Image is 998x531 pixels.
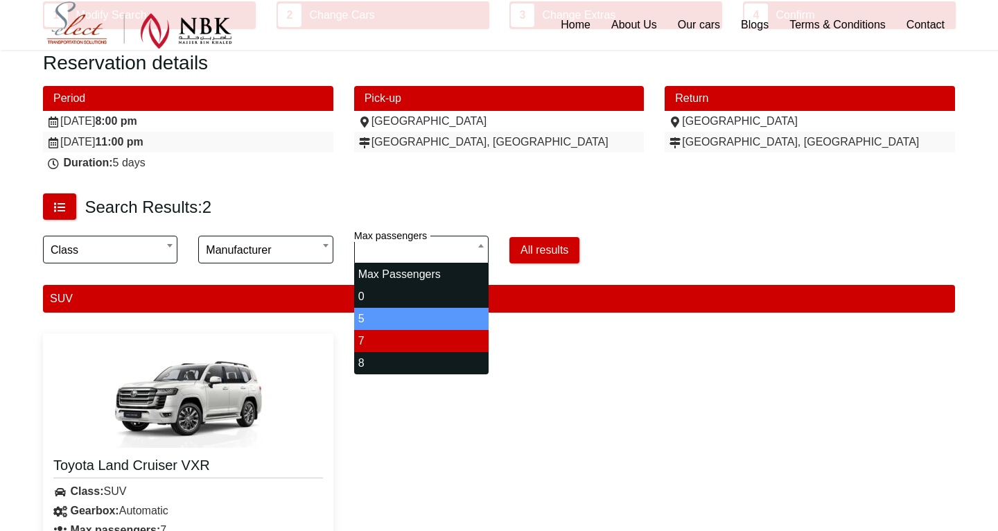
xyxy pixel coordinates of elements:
img: Select Rent a Car [46,1,232,49]
strong: Gearbox: [70,505,119,516]
span: 2 [202,198,211,216]
img: Toyota Land Cruiser VXR [105,344,271,448]
div: [DATE] [46,135,330,149]
div: [GEOGRAPHIC_DATA] [358,114,641,128]
h2: Reservation details [43,51,955,75]
div: Period [43,86,333,111]
div: [DATE] [46,114,330,128]
strong: Duration: [63,157,112,168]
div: [GEOGRAPHIC_DATA], [GEOGRAPHIC_DATA] [358,135,641,149]
div: SUV [43,482,333,501]
strong: Class: [70,485,103,497]
div: SUV [43,285,955,313]
li: 7 [354,330,489,352]
button: All results [509,237,579,263]
div: Automatic [43,501,333,521]
li: 0 [354,286,489,308]
span: Class [43,236,177,263]
span: Manufacturer [206,236,325,264]
div: Return [665,86,955,111]
div: [GEOGRAPHIC_DATA] [668,114,952,128]
div: Pick-up [354,86,645,111]
a: Toyota Land Cruiser VXR [53,456,323,478]
li: 5 [354,308,489,330]
span: Class [51,236,170,264]
span: Manufacturer [198,236,333,263]
li: Max passengers [354,263,489,286]
div: 5 days [46,156,330,170]
label: Max passengers [354,230,431,242]
h3: Search Results: [85,197,211,218]
strong: 8:00 pm [95,115,137,127]
div: [GEOGRAPHIC_DATA], [GEOGRAPHIC_DATA] [668,135,952,149]
li: 8 [354,352,489,374]
strong: 11:00 pm [95,136,143,148]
